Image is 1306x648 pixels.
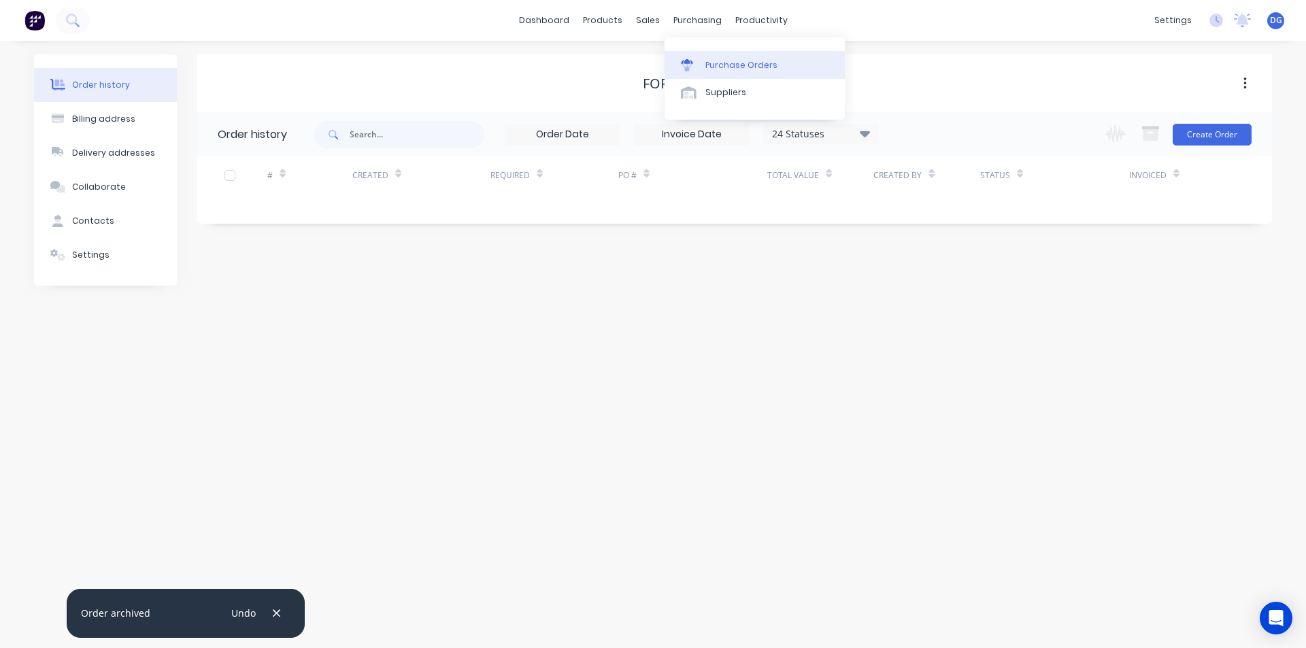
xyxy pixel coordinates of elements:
[767,156,873,194] div: Total Value
[224,604,263,622] button: Undo
[665,79,845,106] a: Suppliers
[267,156,352,194] div: #
[34,170,177,204] button: Collaborate
[1148,10,1199,31] div: settings
[1270,14,1282,27] span: DG
[635,124,749,145] input: Invoice Date
[72,113,135,125] div: Billing address
[81,606,150,620] div: Order archived
[643,75,826,92] div: Forbo [PERSON_NAME] Ltd
[1260,602,1292,634] div: Open Intercom Messenger
[767,169,819,182] div: Total Value
[34,68,177,102] button: Order history
[873,169,922,182] div: Created By
[34,238,177,272] button: Settings
[667,10,729,31] div: purchasing
[618,169,637,182] div: PO #
[705,59,777,71] div: Purchase Orders
[1129,169,1167,182] div: Invoiced
[618,156,767,194] div: PO #
[218,126,287,143] div: Order history
[764,126,878,141] div: 24 Statuses
[72,147,155,159] div: Delivery addresses
[512,10,576,31] a: dashboard
[490,156,618,194] div: Required
[34,136,177,170] button: Delivery addresses
[352,156,490,194] div: Created
[34,102,177,136] button: Billing address
[873,156,979,194] div: Created By
[34,204,177,238] button: Contacts
[980,169,1010,182] div: Status
[729,10,794,31] div: productivity
[72,215,114,227] div: Contacts
[352,169,388,182] div: Created
[267,169,273,182] div: #
[705,86,746,99] div: Suppliers
[980,156,1129,194] div: Status
[72,181,126,193] div: Collaborate
[665,51,845,78] a: Purchase Orders
[24,10,45,31] img: Factory
[629,10,667,31] div: sales
[1129,156,1214,194] div: Invoiced
[72,79,130,91] div: Order history
[72,249,110,261] div: Settings
[350,121,484,148] input: Search...
[1173,124,1252,146] button: Create Order
[576,10,629,31] div: products
[505,124,620,145] input: Order Date
[490,169,530,182] div: Required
